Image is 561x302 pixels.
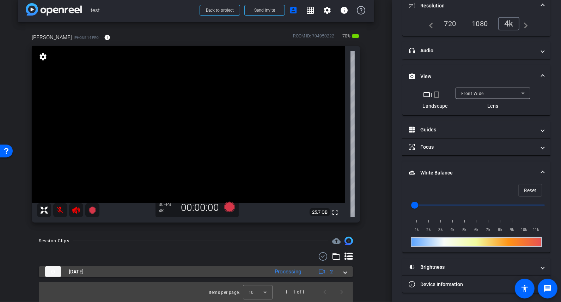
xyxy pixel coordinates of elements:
[45,266,61,277] img: thumb-nail
[402,121,550,138] mat-expansion-panel-header: Guides
[244,5,285,16] button: Send invite
[409,263,536,271] mat-panel-title: Brightness
[254,7,275,13] span: Send invite
[422,90,431,99] mat-icon: crop_landscape
[341,30,352,42] span: 70%
[439,18,461,30] div: 720
[402,17,550,36] div: Resolution
[409,281,536,288] mat-panel-title: Device Information
[330,268,333,276] span: 2
[293,33,334,43] div: ROOM ID: 704950222
[409,169,536,177] mat-panel-title: White Balance
[409,143,536,151] mat-panel-title: Focus
[409,126,536,134] mat-panel-title: Guides
[402,161,550,184] mat-expansion-panel-header: White Balance
[39,237,69,244] div: Session Clips
[411,226,423,233] span: 1k
[39,266,353,277] mat-expansion-panel-header: thumb-nail[DATE]Processing2
[519,19,528,28] mat-icon: navigate_next
[177,202,224,214] div: 00:00:00
[458,226,470,233] span: 5k
[344,237,353,245] img: Session clips
[543,284,552,293] mat-icon: message
[446,226,458,233] span: 4k
[409,2,536,10] mat-panel-title: Resolution
[494,226,506,233] span: 8k
[332,237,341,245] span: Destinations for your clips
[340,6,348,14] mat-icon: info
[332,237,341,245] mat-icon: cloud_upload
[352,32,360,40] mat-icon: battery_std
[91,3,195,17] span: test
[206,8,234,13] span: Back to project
[409,73,536,80] mat-panel-title: View
[467,18,493,30] div: 1080
[38,53,48,61] mat-icon: settings
[333,284,350,301] button: Next page
[306,6,315,14] mat-icon: grid_on
[482,226,494,233] span: 7k
[271,268,305,276] div: Processing
[518,184,542,197] button: Reset
[164,202,171,207] span: FPS
[159,202,177,207] div: 30
[285,289,305,296] div: 1 – 1 of 1
[316,284,333,301] button: Previous page
[423,226,435,233] span: 2k
[432,90,441,99] mat-icon: crop_portrait
[530,226,542,233] span: 11k
[32,34,72,41] span: [PERSON_NAME]
[425,19,433,28] mat-icon: navigate_before
[331,208,339,217] mat-icon: fullscreen
[506,226,518,233] span: 9k
[402,65,550,88] mat-expansion-panel-header: View
[470,226,482,233] span: 6k
[435,226,447,233] span: 3k
[323,6,331,14] mat-icon: settings
[69,268,84,276] span: [DATE]
[104,34,110,41] mat-icon: info
[422,102,447,109] div: Landscape
[402,276,550,293] mat-expansion-panel-header: Device Information
[74,35,99,40] span: iPhone 14 Pro
[461,91,484,96] span: Front Wide
[422,90,447,99] div: |
[520,284,529,293] mat-icon: accessibility
[310,208,330,217] span: 25.7 GB
[402,88,550,115] div: View
[289,6,298,14] mat-icon: account_box
[409,47,536,54] mat-panel-title: Audio
[402,184,550,253] div: White Balance
[524,184,536,197] span: Reset
[159,208,177,214] div: 4K
[402,42,550,59] mat-expansion-panel-header: Audio
[498,17,519,30] div: 4k
[209,289,240,296] div: Items per page:
[402,259,550,276] mat-expansion-panel-header: Brightness
[26,3,82,16] img: app-logo
[518,226,530,233] span: 10k
[402,138,550,155] mat-expansion-panel-header: Focus
[200,5,240,16] button: Back to project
